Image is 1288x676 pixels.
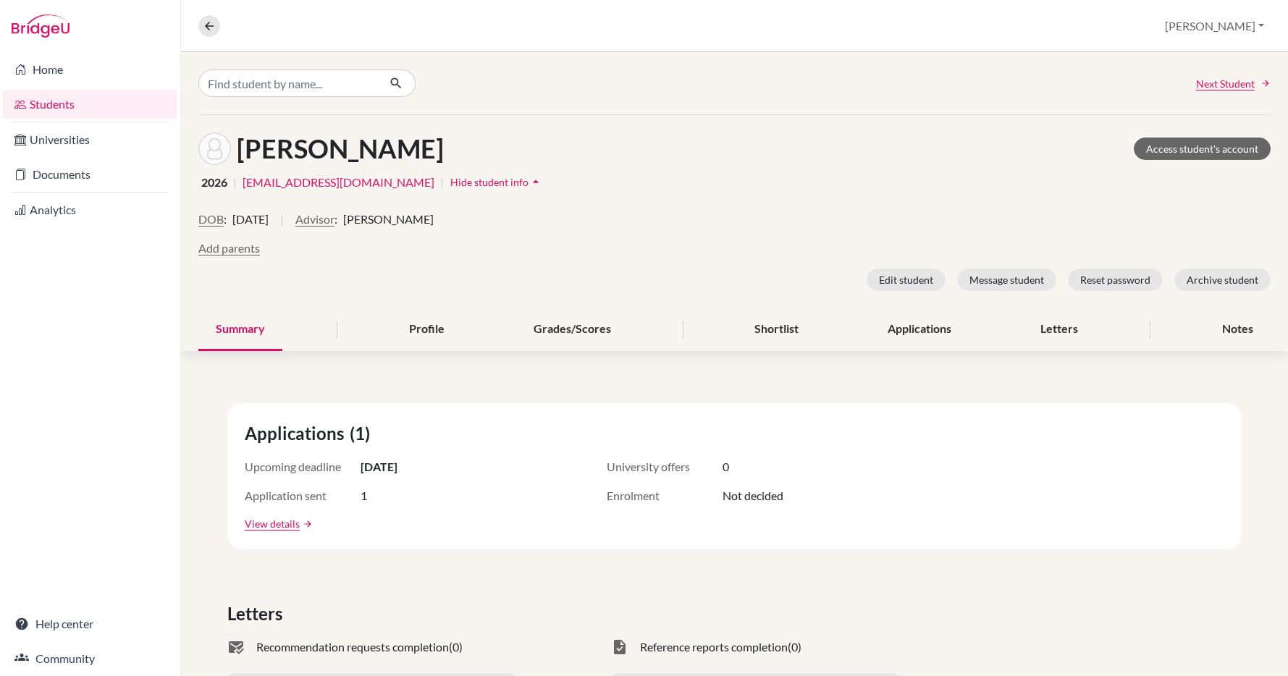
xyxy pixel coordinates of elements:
button: DOB [198,211,224,228]
a: Next Student [1196,76,1271,91]
span: (1) [350,421,376,447]
a: Community [3,644,177,673]
span: Next Student [1196,76,1255,91]
a: Documents [3,160,177,189]
button: Archive student [1174,269,1271,291]
span: 1 [361,487,367,504]
span: (0) [449,638,463,656]
div: Notes [1205,308,1271,351]
div: Letters [1023,308,1095,351]
span: Upcoming deadline [245,458,361,476]
div: Summary [198,308,282,351]
a: Students [3,90,177,119]
span: [PERSON_NAME] [343,211,434,228]
span: Enrolment [607,487,723,504]
span: : [334,211,337,228]
span: Not decided [723,487,783,504]
span: Recommendation requests completion [256,638,449,656]
span: [DATE] [232,211,269,228]
i: arrow_drop_up [529,174,543,189]
div: Shortlist [737,308,816,351]
span: University offers [607,458,723,476]
input: Find student by name... [198,69,378,97]
a: Help center [3,609,177,638]
span: [DATE] [361,458,397,476]
span: Hide student info [450,176,529,188]
button: Edit student [867,269,946,291]
img: Bridge-U [12,14,70,38]
button: Message student [957,269,1056,291]
button: Hide student infoarrow_drop_up [450,171,544,193]
a: arrow_forward [300,519,313,529]
a: View details [245,516,300,531]
img: Maia Cook's avatar [198,132,231,165]
div: Grades/Scores [516,308,628,351]
a: [EMAIL_ADDRESS][DOMAIN_NAME] [243,174,434,191]
div: Profile [392,308,462,351]
button: [PERSON_NAME] [1158,12,1271,40]
span: : [224,211,227,228]
div: Applications [870,308,969,351]
a: Universities [3,125,177,154]
button: Add parents [198,240,260,257]
span: Reference reports completion [640,638,788,656]
span: 2026 [201,174,227,191]
span: | [280,211,284,240]
span: | [440,174,444,191]
span: (0) [788,638,801,656]
span: task [611,638,628,656]
span: Letters [227,601,288,627]
a: Analytics [3,195,177,224]
span: | [233,174,237,191]
span: Applications [245,421,350,447]
a: Home [3,55,177,84]
button: Advisor [295,211,334,228]
button: Reset password [1068,269,1163,291]
a: Access student's account [1134,138,1271,160]
h1: [PERSON_NAME] [237,133,444,164]
span: Application sent [245,487,361,504]
span: 0 [723,458,729,476]
span: mark_email_read [227,638,245,656]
